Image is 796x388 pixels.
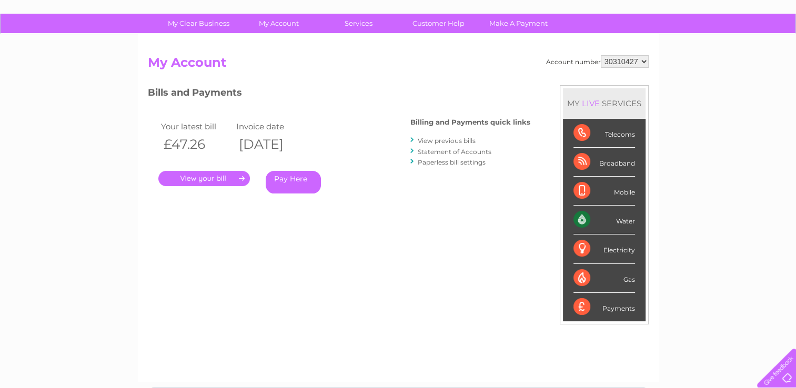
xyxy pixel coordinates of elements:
div: Payments [573,293,635,321]
td: Your latest bill [158,119,234,134]
div: Broadband [573,148,635,177]
img: logo.png [28,27,82,59]
a: Make A Payment [475,14,562,33]
a: Customer Help [395,14,482,33]
a: Paperless bill settings [418,158,486,166]
div: Electricity [573,234,635,263]
a: . [158,171,250,186]
div: LIVE [580,98,602,108]
div: Mobile [573,177,635,206]
a: Services [315,14,402,33]
a: Water [611,45,631,53]
div: Water [573,206,635,234]
a: Blog [704,45,720,53]
th: [DATE] [234,134,309,155]
a: My Account [235,14,322,33]
a: View previous bills [418,137,476,145]
div: Clear Business is a trading name of Verastar Limited (registered in [GEOGRAPHIC_DATA] No. 3667643... [150,6,647,51]
div: Account number [546,55,649,68]
a: Energy [637,45,660,53]
a: My Clear Business [155,14,242,33]
td: Invoice date [234,119,309,134]
a: 0333 014 3131 [598,5,670,18]
h2: My Account [148,55,649,75]
h4: Billing and Payments quick links [410,118,530,126]
a: Statement of Accounts [418,148,491,156]
div: MY SERVICES [563,88,646,118]
a: Pay Here [266,171,321,193]
a: Contact [726,45,752,53]
h3: Bills and Payments [148,85,530,104]
div: Gas [573,264,635,293]
th: £47.26 [158,134,234,155]
a: Log out [761,45,786,53]
div: Telecoms [573,119,635,148]
a: Telecoms [667,45,698,53]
